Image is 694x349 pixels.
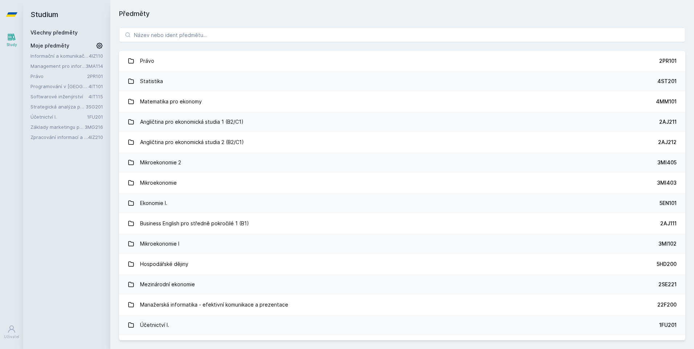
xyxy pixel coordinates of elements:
[30,52,89,59] a: Informační a komunikační technologie
[657,159,677,166] div: 3MI405
[658,240,677,247] div: 3MI102
[119,213,685,234] a: Business English pro středně pokročilé 1 (B1) 2AJ111
[140,115,244,129] div: Angličtina pro ekonomická studia 1 (B2/C1)
[658,139,677,146] div: 2AJ212
[657,301,677,308] div: 22F200
[119,71,685,91] a: Statistika 4ST201
[140,277,195,292] div: Mezinárodní ekonomie
[30,123,85,131] a: Základy marketingu pro informatiky a statistiky
[657,78,677,85] div: 4ST201
[140,196,167,210] div: Ekonomie I.
[659,57,677,65] div: 2PR101
[88,134,103,140] a: 4IZ210
[30,134,88,141] a: Zpracování informací a znalostí
[119,173,685,193] a: Mikroekonomie 3MI403
[140,297,288,312] div: Manažerská informatika - efektivní komunikace a prezentace
[30,103,86,110] a: Strategická analýza pro informatiky a statistiky
[89,83,103,89] a: 4IT101
[656,98,677,105] div: 4MM101
[659,321,677,329] div: 1FU201
[660,200,677,207] div: 5EN101
[7,42,17,48] div: Study
[1,29,22,51] a: Study
[119,193,685,213] a: Ekonomie I. 5EN101
[657,179,677,186] div: 3MI403
[30,62,86,70] a: Management pro informatiky a statistiky
[140,155,181,170] div: Mikroekonomie 2
[4,334,19,340] div: Uživatel
[119,254,685,274] a: Hospodářské dějiny 5HD200
[140,216,249,231] div: Business English pro středně pokročilé 1 (B1)
[119,112,685,132] a: Angličtina pro ekonomická studia 1 (B2/C1) 2AJ211
[89,53,103,59] a: 4IZ110
[89,94,103,99] a: 4IT115
[140,237,179,251] div: Mikroekonomie I
[140,176,177,190] div: Mikroekonomie
[1,321,22,343] a: Uživatel
[119,132,685,152] a: Angličtina pro ekonomická studia 2 (B2/C1) 2AJ212
[119,51,685,71] a: Právo 2PR101
[87,73,103,79] a: 2PR101
[119,91,685,112] a: Matematika pro ekonomy 4MM101
[119,152,685,173] a: Mikroekonomie 2 3MI405
[660,220,677,227] div: 2AJ111
[30,29,78,36] a: Všechny předměty
[119,274,685,295] a: Mezinárodní ekonomie 2SE221
[30,93,89,100] a: Softwarové inženýrství
[140,135,244,149] div: Angličtina pro ekonomická studia 2 (B2/C1)
[119,9,685,19] h1: Předměty
[658,281,677,288] div: 2SE221
[119,295,685,315] a: Manažerská informatika - efektivní komunikace a prezentace 22F200
[659,118,677,126] div: 2AJ211
[30,113,87,120] a: Účetnictví I.
[85,124,103,130] a: 3MG216
[140,257,188,271] div: Hospodářské dějiny
[86,104,103,110] a: 3SG201
[87,114,103,120] a: 1FU201
[140,54,154,68] div: Právo
[119,28,685,42] input: Název nebo ident předmětu…
[86,63,103,69] a: 3MA114
[30,42,69,49] span: Moje předměty
[119,315,685,335] a: Účetnictví I. 1FU201
[30,73,87,80] a: Právo
[657,260,677,268] div: 5HD200
[30,83,89,90] a: Programování v [GEOGRAPHIC_DATA]
[140,318,169,332] div: Účetnictví I.
[140,74,163,89] div: Statistika
[119,234,685,254] a: Mikroekonomie I 3MI102
[140,94,202,109] div: Matematika pro ekonomy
